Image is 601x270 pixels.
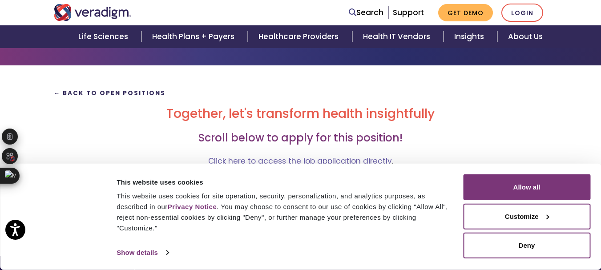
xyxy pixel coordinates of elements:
[248,25,352,48] a: Healthcare Providers
[68,25,141,48] a: Life Sciences
[430,206,590,259] iframe: Drift Chat Widget
[444,25,497,48] a: Insights
[463,203,590,229] button: Customize
[393,7,424,18] a: Support
[141,25,248,48] a: Health Plans + Payers
[117,191,453,234] div: This website uses cookies for site operation, security, personalization, and analytics purposes, ...
[438,4,493,21] a: Get Demo
[117,177,453,187] div: This website uses cookies
[497,25,553,48] a: About Us
[349,7,383,19] a: Search
[117,246,168,259] a: Show details
[54,132,548,145] h3: Scroll below to apply for this position!
[54,155,548,167] p: .
[208,156,392,166] a: Click here to access the job application directly
[352,25,444,48] a: Health IT Vendors
[501,4,543,22] a: Login
[54,89,166,97] a: ← Back to Open Positions
[54,4,132,21] img: Veradigm logo
[463,174,590,200] button: Allow all
[54,106,548,121] h2: Together, let's transform health insightfully
[168,203,217,210] a: Privacy Notice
